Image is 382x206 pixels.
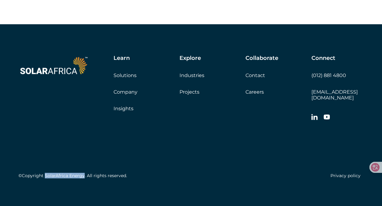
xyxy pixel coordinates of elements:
a: (012) 881 4800 [311,72,346,78]
h5: Collaborate [245,55,278,62]
a: Solutions [114,72,137,78]
h5: Connect [311,55,335,62]
a: Industries [179,72,204,78]
a: Privacy policy [330,173,361,178]
a: Projects [179,89,199,95]
a: Insights [114,106,133,111]
h5: Explore [179,55,201,62]
h5: Learn [114,55,130,62]
a: [EMAIL_ADDRESS][DOMAIN_NAME] [311,89,358,101]
a: Contact [245,72,265,78]
a: Careers [245,89,264,95]
a: Company [114,89,137,95]
h5: ©Copyright SolarAfrica Energy. All rights reserved. [18,173,127,178]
